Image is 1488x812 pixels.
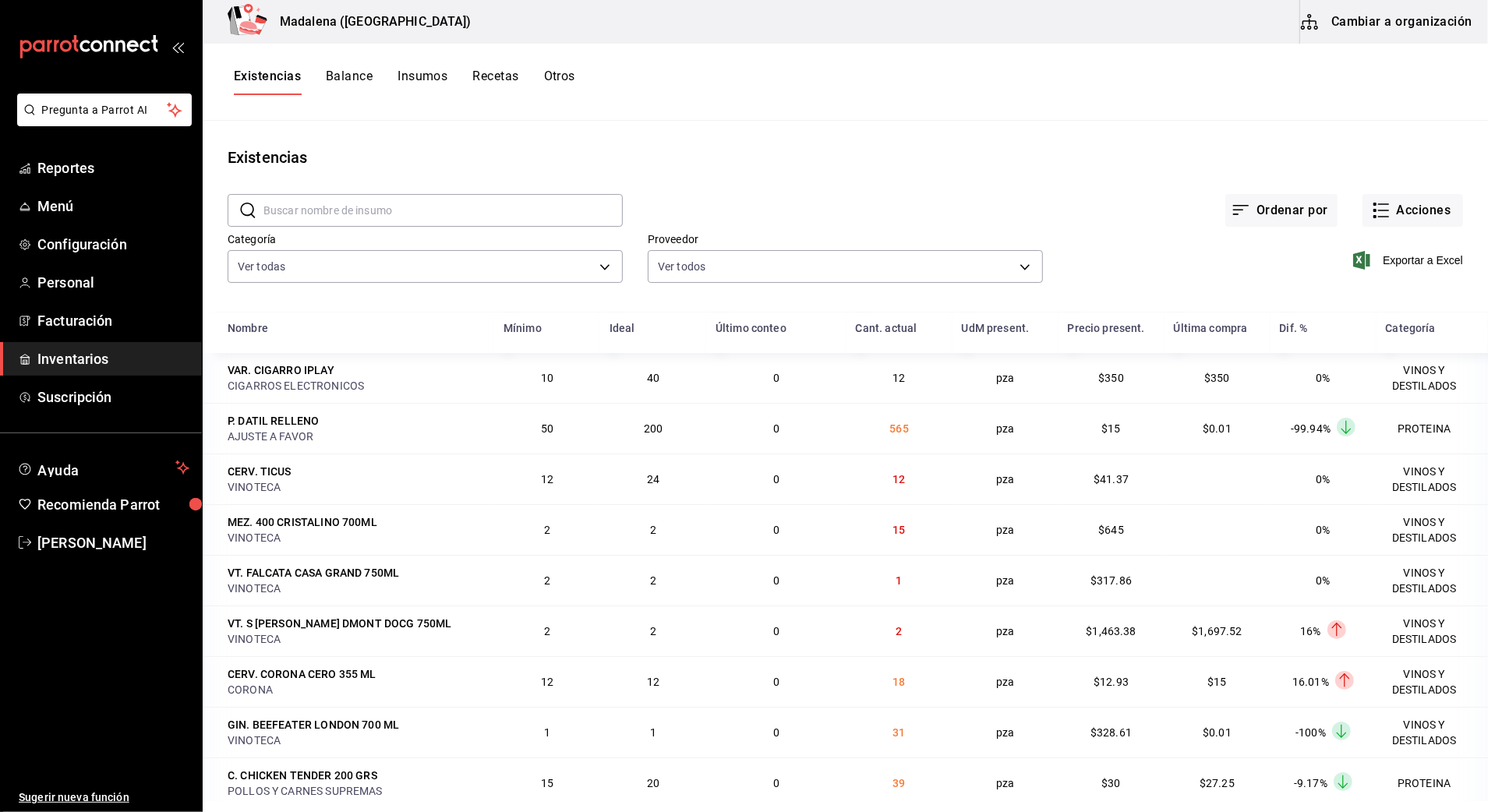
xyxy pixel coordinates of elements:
span: Facturación [37,310,189,331]
div: MEZ. 400 CRISTALINO 700ML [228,514,377,530]
span: 12 [647,676,659,688]
button: open_drawer_menu [171,41,184,53]
label: Proveedor [648,235,1043,245]
button: Existencias [234,69,301,95]
span: 31 [892,726,905,739]
span: 12 [892,372,905,384]
span: $350 [1098,372,1124,384]
td: pza [953,454,1059,504]
td: VINOS Y DESTILADOS [1377,707,1488,757]
span: $317.86 [1090,574,1132,587]
span: 20 [647,777,659,789]
span: 12 [892,473,905,485]
span: 0 [773,574,779,587]
span: $1,697.52 [1192,625,1242,637]
td: VINOS Y DESTILADOS [1377,353,1488,403]
div: CIGARROS ELECTRONICOS [228,378,485,394]
span: Pregunta a Parrot AI [42,102,168,118]
span: 0 [773,676,779,688]
span: 0% [1316,574,1330,587]
span: 1 [650,726,656,739]
button: Exportar a Excel [1356,251,1463,270]
td: pza [953,757,1059,808]
span: Configuración [37,234,189,255]
span: 10 [541,372,553,384]
span: 2 [650,625,656,637]
div: C. CHICKEN TENDER 200 GRS [228,768,377,783]
div: Última compra [1174,322,1248,334]
div: VINOTECA [228,530,485,545]
button: Balance [326,69,373,95]
label: Categoría [228,235,623,245]
span: Reportes [37,157,189,178]
div: Mínimo [504,322,542,334]
span: $15 [1207,676,1226,688]
div: VINOTECA [228,581,485,596]
span: 12 [541,473,553,485]
span: 0 [773,726,779,739]
span: 0 [773,372,779,384]
span: Inventarios [37,348,189,369]
span: 2 [650,574,656,587]
span: -100% [1295,726,1326,739]
span: 2 [544,524,550,536]
span: 2 [896,625,903,637]
td: pza [953,555,1059,605]
span: $0.01 [1203,726,1232,739]
span: Ver todos [658,259,705,274]
div: Dif. % [1280,322,1308,334]
button: Acciones [1363,194,1463,227]
div: CERV. CORONA CERO 355 ML [228,666,376,682]
span: 0 [773,777,779,789]
span: 39 [892,777,905,789]
span: 0 [773,625,779,637]
td: VINOS Y DESTILADOS [1377,454,1488,504]
button: Otros [544,69,575,95]
div: VAR. CIGARRO IPLAY [228,362,334,378]
span: 0% [1316,372,1330,384]
div: GIN. BEEFEATER LONDON 700 ML [228,717,399,733]
div: Ideal [610,322,635,334]
td: pza [953,504,1059,555]
td: pza [953,353,1059,403]
div: Último conteo [716,322,786,334]
span: $645 [1098,524,1124,536]
span: 0% [1316,524,1330,536]
span: 0 [773,524,779,536]
span: 1 [544,726,550,739]
span: Sugerir nueva función [19,789,189,806]
div: VT. S [PERSON_NAME] DMONT DOCG 750ML [228,616,451,631]
span: -9.17% [1294,777,1327,789]
span: 15 [892,524,905,536]
a: Pregunta a Parrot AI [11,113,192,129]
td: pza [953,656,1059,707]
span: 2 [544,574,550,587]
div: AJUSTE A FAVOR [228,429,485,444]
div: POLLOS Y CARNES SUPREMAS [228,783,485,799]
span: 0 [773,422,779,435]
button: Ordenar por [1225,194,1338,227]
span: 24 [647,473,659,485]
div: Nombre [228,322,268,334]
span: $12.93 [1094,676,1129,688]
span: $350 [1204,372,1230,384]
span: 15 [541,777,553,789]
span: $0.01 [1203,422,1232,435]
span: 1 [896,574,903,587]
span: 16.01% [1292,676,1329,688]
span: 16% [1300,625,1320,637]
div: P. DATIL RELLENO [228,413,319,429]
span: 50 [541,422,553,435]
td: pza [953,403,1059,454]
div: VINOTECA [228,479,485,495]
span: -99.94% [1291,422,1331,435]
span: 18 [892,676,905,688]
span: Suscripción [37,387,189,408]
td: pza [953,707,1059,757]
span: [PERSON_NAME] [37,532,189,553]
span: $328.61 [1090,726,1132,739]
input: Buscar nombre de insumo [263,195,623,226]
div: Precio present. [1068,322,1145,334]
span: Ver todas [238,259,285,274]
